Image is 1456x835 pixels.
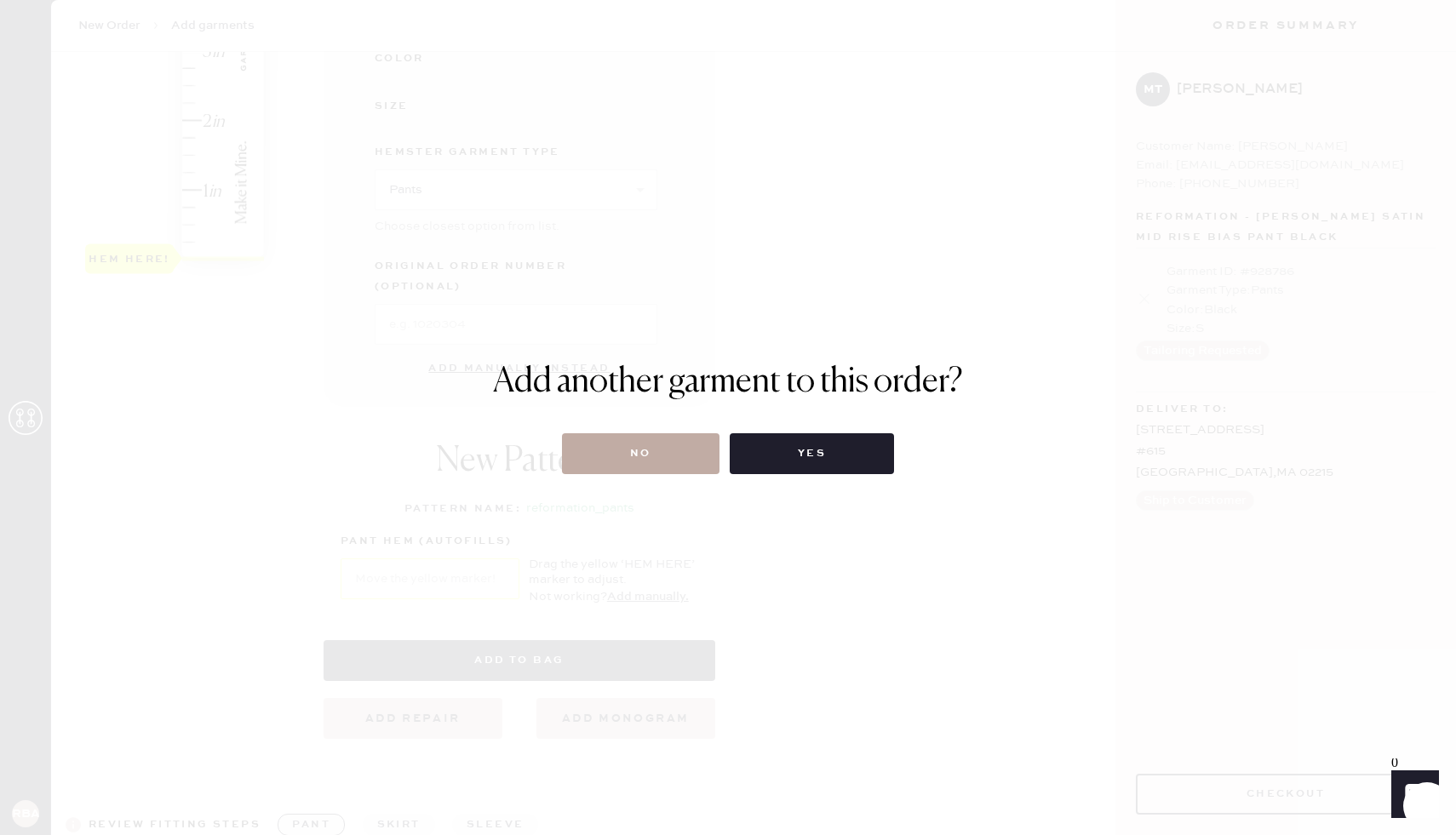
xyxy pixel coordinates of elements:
button: Yes [730,433,894,474]
h1: Add another garment to this order? [493,362,963,403]
iframe: Front Chat [1375,758,1448,832]
button: No [562,433,719,474]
